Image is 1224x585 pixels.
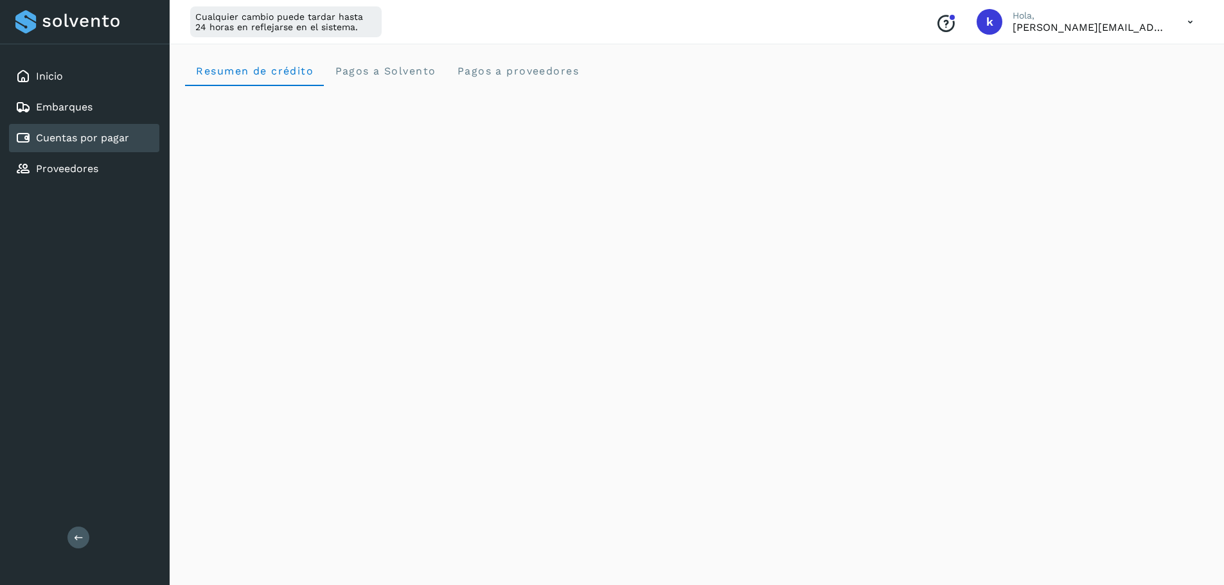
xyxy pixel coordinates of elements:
a: Proveedores [36,162,98,175]
div: Proveedores [9,155,159,183]
span: Pagos a proveedores [456,65,579,77]
div: Cualquier cambio puede tardar hasta 24 horas en reflejarse en el sistema. [190,6,382,37]
div: Embarques [9,93,159,121]
div: Inicio [9,62,159,91]
a: Cuentas por pagar [36,132,129,144]
div: Cuentas por pagar [9,124,159,152]
p: Hola, [1013,10,1167,21]
span: Pagos a Solvento [334,65,436,77]
p: karen.saucedo@53cargo.com [1013,21,1167,33]
a: Embarques [36,101,93,113]
span: Resumen de crédito [195,65,314,77]
a: Inicio [36,70,63,82]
